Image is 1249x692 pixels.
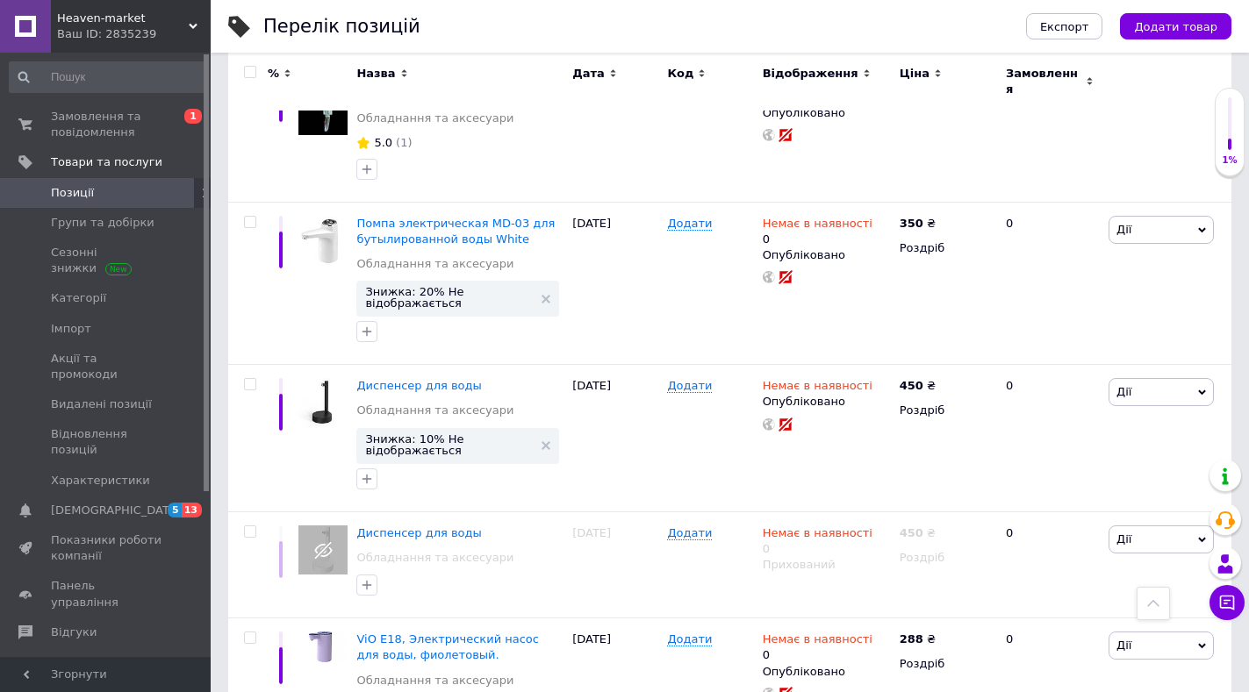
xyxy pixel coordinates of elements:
[1134,20,1217,33] span: Додати товар
[356,379,481,392] a: Диспенсер для воды
[356,66,395,82] span: Назва
[568,56,663,202] div: [DATE]
[995,511,1104,617] div: 0
[9,61,207,93] input: Пошук
[667,66,693,82] span: Код
[184,109,202,124] span: 1
[263,18,420,36] div: Перелік позицій
[51,396,152,412] span: Видалені позиції
[57,26,211,42] div: Ваш ID: 2835239
[572,66,605,82] span: Дата
[1040,20,1089,33] span: Експорт
[667,526,712,540] span: Додати
[900,632,923,646] b: 288
[900,378,936,394] div: ₴
[298,216,348,265] img: Помпа электрическая MD-03 для бутылированной воды White
[1116,532,1131,546] span: Дії
[298,378,348,427] img: Диспенсер для воды
[900,526,923,539] b: 450
[568,365,663,512] div: [DATE]
[900,550,991,566] div: Роздріб
[51,321,91,337] span: Імпорт
[51,578,162,610] span: Панель управління
[568,202,663,365] div: [DATE]
[763,526,872,545] span: Немає в наявності
[51,290,106,306] span: Категорії
[51,245,162,276] span: Сезонні знижки
[51,109,162,140] span: Замовлення та повідомлення
[763,664,891,680] div: Опубліковано
[1026,13,1103,39] button: Експорт
[1006,66,1081,97] span: Замовлення
[396,136,412,149] span: (1)
[51,532,162,564] span: Показники роботи компанії
[763,557,891,573] div: Прихований
[763,631,872,663] div: 0
[1216,154,1244,167] div: 1%
[51,154,162,170] span: Товари та послуги
[51,473,150,489] span: Характеристики
[51,185,94,201] span: Позиції
[356,217,555,246] a: Помпа электрическая MD-03 для бутылированной воды White
[667,632,712,646] span: Додати
[900,217,923,230] b: 350
[995,365,1104,512] div: 0
[900,216,936,232] div: ₴
[356,673,513,688] a: Обладнання та аксесуари
[900,525,936,541] div: ₴
[900,66,930,82] span: Ціна
[763,525,872,557] div: 0
[51,654,98,670] span: Покупці
[51,624,97,640] span: Відгуки
[763,216,872,247] div: 0
[356,111,513,126] a: Обладнання та аксесуари
[763,217,872,235] span: Немає в наявності
[374,136,392,149] span: 5.0
[298,631,348,662] img: ViO E18, Электрический насос для воды, фиолетовый.
[168,503,182,517] span: 5
[365,286,533,309] span: Знижка: 20% Не відображається
[995,202,1104,365] div: 0
[51,503,181,518] span: [DEMOGRAPHIC_DATA]
[900,403,991,418] div: Роздріб
[268,66,279,82] span: %
[356,632,539,661] a: ViO E18, Электрический насос для воды, фиолетовый.
[763,379,872,397] span: Немає в наявності
[57,11,189,26] span: Heaven-market
[763,66,858,82] span: Відображення
[1116,638,1131,652] span: Дії
[763,394,891,410] div: Опубліковано
[763,247,891,263] div: Опубліковано
[1210,585,1245,620] button: Чат з покупцем
[568,511,663,617] div: [DATE]
[900,656,991,672] div: Роздріб
[667,379,712,393] span: Додати
[900,631,936,647] div: ₴
[356,550,513,566] a: Обладнання та аксесуари
[182,503,202,517] span: 13
[995,56,1104,202] div: 9
[356,403,513,418] a: Обладнання та аксесуари
[51,426,162,458] span: Відновлення позицій
[365,433,533,456] span: Знижка: 10% Не відображається
[1116,385,1131,398] span: Дії
[356,256,513,272] a: Обладнання та аксесуари
[667,217,712,231] span: Додати
[1120,13,1231,39] button: Додати товар
[298,525,348,574] img: Диспенсер для воды
[900,240,991,256] div: Роздріб
[51,215,154,231] span: Групи та добірки
[763,632,872,651] span: Немає в наявності
[763,105,891,121] div: Опубліковано
[51,351,162,382] span: Акції та промокоди
[356,526,481,539] a: Диспенсер для воды
[900,379,923,392] b: 450
[1116,223,1131,236] span: Дії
